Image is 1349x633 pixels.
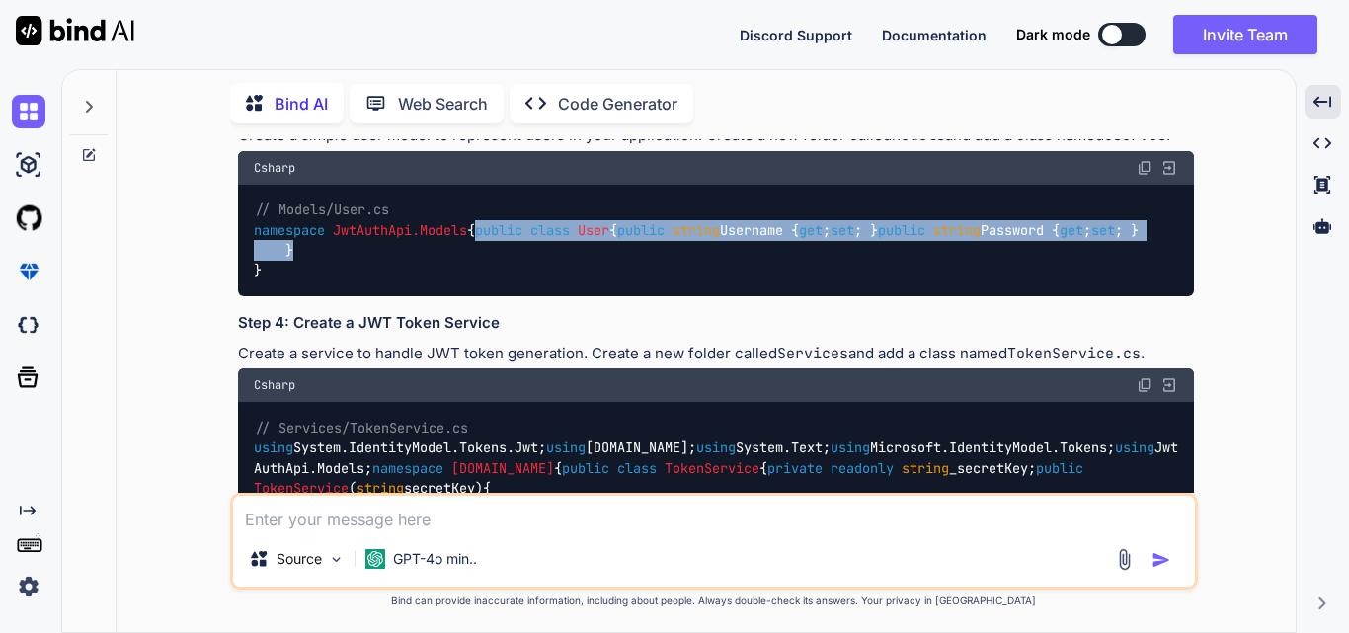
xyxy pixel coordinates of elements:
img: Bind AI [16,16,134,45]
span: string [933,221,981,239]
span: ( ) [254,459,1091,497]
img: darkCloudIdeIcon [12,308,45,342]
span: private [767,459,823,477]
span: public [475,221,522,239]
span: TokenService [254,479,349,497]
span: using [254,439,293,457]
span: secretKey [357,479,475,497]
span: Discord Support [740,27,852,43]
img: settings [12,570,45,603]
span: TokenService [665,459,759,477]
img: icon [1151,550,1171,570]
code: TokenService.cs [1007,344,1141,363]
span: public [1036,459,1083,477]
span: class [530,221,570,239]
span: class [617,459,657,477]
span: using [696,439,736,457]
img: copy [1137,160,1152,176]
span: Csharp [254,160,295,176]
span: namespace [372,459,443,477]
p: Web Search [398,92,488,116]
span: // Services/TokenService.cs [255,419,468,436]
span: namespace [254,221,325,239]
img: premium [12,255,45,288]
p: Source [277,549,322,569]
span: Csharp [254,377,295,393]
span: string [902,459,949,477]
p: Code Generator [558,92,677,116]
span: Documentation [882,27,987,43]
span: // Models/User.cs [255,201,389,219]
button: Invite Team [1173,15,1317,54]
img: Pick Models [328,551,345,568]
span: get [1060,221,1083,239]
h3: Step 4: Create a JWT Token Service [238,312,1194,335]
img: copy [1137,377,1152,393]
span: public [562,459,609,477]
img: GPT-4o mini [365,549,385,569]
p: GPT-4o min.. [393,549,477,569]
span: using [831,439,870,457]
img: Open in Browser [1160,159,1178,177]
span: get [799,221,823,239]
p: Bind can provide inaccurate information, including about people. Always double-check its answers.... [230,593,1198,608]
span: readonly [831,459,894,477]
button: Documentation [882,25,987,45]
span: set [831,221,854,239]
span: Dark mode [1016,25,1090,44]
code: Services [777,344,848,363]
p: Create a service to handle JWT token generation. Create a new folder called and add a class named . [238,343,1194,365]
button: Discord Support [740,25,852,45]
img: ai-studio [12,148,45,182]
span: [DOMAIN_NAME] [451,459,554,477]
span: string [673,221,720,239]
span: public [617,221,665,239]
span: using [1115,439,1154,457]
code: { { Username { ; ; } Password { ; ; } } } [254,199,1139,280]
span: JwtAuthApi.Models [333,221,467,239]
span: string [357,479,404,497]
img: Open in Browser [1160,376,1178,394]
img: githubLight [12,201,45,235]
span: using [546,439,586,457]
span: public [878,221,925,239]
p: Bind AI [275,92,328,116]
span: User [578,221,609,239]
img: attachment [1113,548,1136,571]
img: chat [12,95,45,128]
span: set [1091,221,1115,239]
